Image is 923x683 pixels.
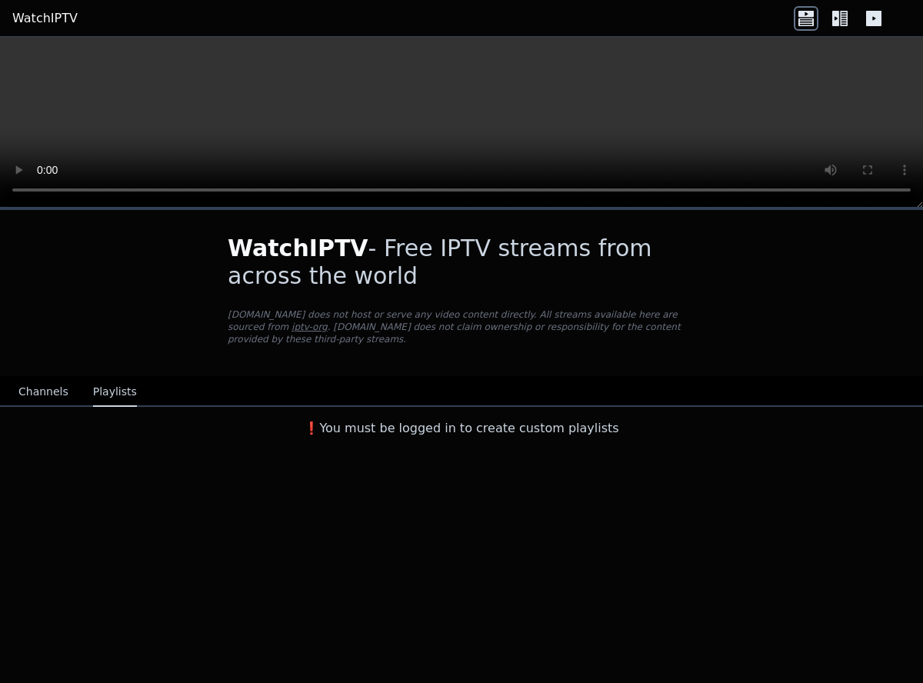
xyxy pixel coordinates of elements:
button: Playlists [93,378,137,407]
p: [DOMAIN_NAME] does not host or serve any video content directly. All streams available here are s... [228,308,695,345]
h3: ❗️You must be logged in to create custom playlists [203,419,720,438]
a: iptv-org [292,322,328,332]
a: WatchIPTV [12,9,78,28]
button: Channels [18,378,68,407]
h1: - Free IPTV streams from across the world [228,235,695,290]
span: WatchIPTV [228,235,368,262]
